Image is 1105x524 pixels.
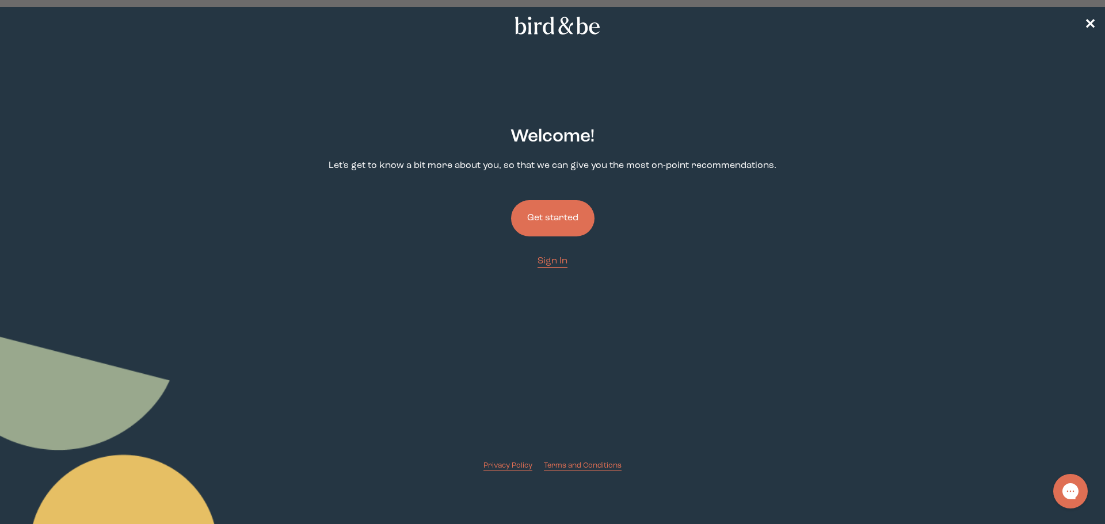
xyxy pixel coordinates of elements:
a: Privacy Policy [483,460,532,471]
span: Sign In [538,257,567,266]
iframe: Gorgias live chat messenger [1047,470,1093,512]
p: Let's get to know a bit more about you, so that we can give you the most on-point recommendations. [329,159,776,173]
a: ✕ [1084,16,1096,36]
span: ✕ [1084,18,1096,32]
span: Terms and Conditions [544,462,622,469]
a: Sign In [538,255,567,268]
h2: Welcome ! [510,124,595,150]
a: Terms and Conditions [544,460,622,471]
a: Get started [511,182,595,255]
span: Privacy Policy [483,462,532,469]
button: Get started [511,200,595,236]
